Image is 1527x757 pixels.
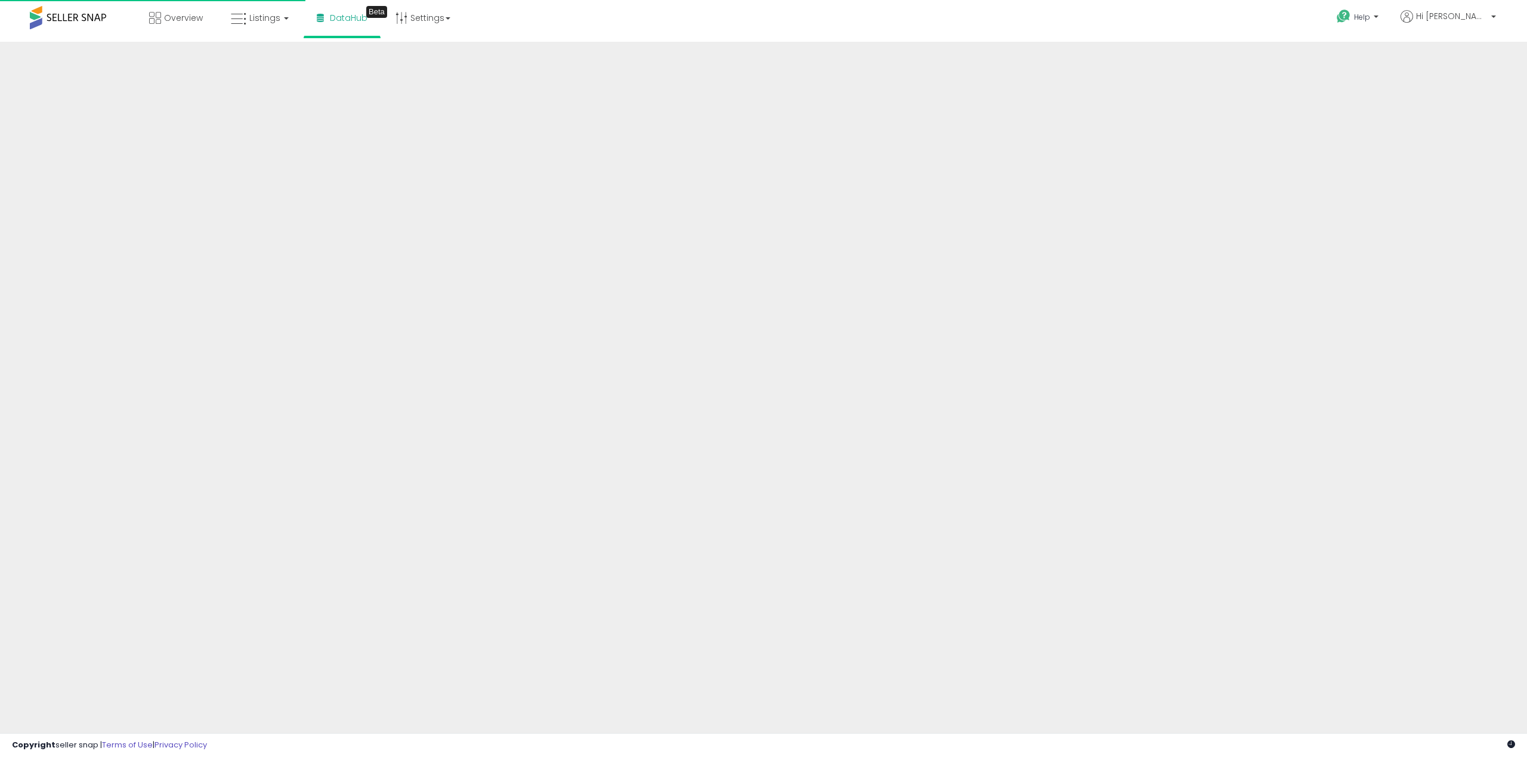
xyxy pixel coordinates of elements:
i: Get Help [1336,9,1351,24]
span: Listings [249,12,280,24]
div: Tooltip anchor [366,6,387,18]
span: Hi [PERSON_NAME] [1416,10,1488,22]
span: DataHub [330,12,367,24]
span: Help [1354,12,1370,22]
span: Overview [164,12,203,24]
a: Hi [PERSON_NAME] [1401,10,1496,37]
